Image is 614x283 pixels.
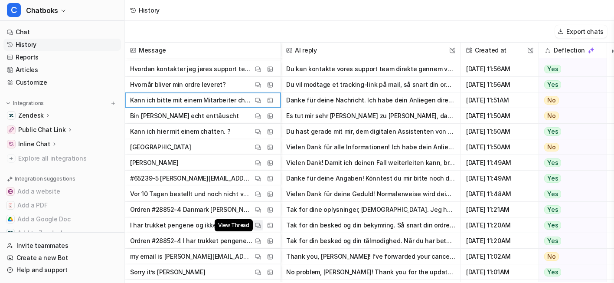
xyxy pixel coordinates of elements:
[3,76,121,89] a: Customize
[215,219,253,231] span: View Thread
[539,124,601,139] button: Yes
[130,108,239,124] p: Bin [PERSON_NAME] echt enttäuscht
[130,233,253,249] p: Ordren #28852-4 I har trukket pengene men ikke afsendt min produkt
[464,186,535,202] span: [DATE] 11:48AM
[110,100,116,106] img: menu_add.svg
[544,65,561,73] span: Yes
[539,202,601,217] button: Yes
[539,171,601,186] button: Yes
[9,141,14,147] img: Inline Chat
[539,77,601,92] button: Yes
[464,264,535,280] span: [DATE] 11:01AM
[286,108,455,124] button: Es tut mir sehr [PERSON_NAME] zu [PERSON_NAME], dass du enttäuscht bist. Ich verstehe, dass die W...
[286,61,455,77] button: Du kan kontakte vores support team direkte gennem vores officielle kanaler – vi tilbyder desværre...
[464,217,535,233] span: [DATE] 11:20AM
[544,252,559,261] span: No
[18,125,66,134] p: Public Chat Link
[7,154,16,163] img: explore all integrations
[464,77,535,92] span: [DATE] 11:56AM
[464,124,535,139] span: [DATE] 11:50AM
[3,64,121,76] a: Articles
[464,61,535,77] span: [DATE] 11:56AM
[9,113,14,118] img: Zendesk
[130,186,253,202] p: Vor 10 Tagen bestellt und noch nicht versendet
[555,25,607,38] button: Export chats
[464,249,535,264] span: [DATE] 11:02AM
[7,3,21,17] span: C
[3,51,121,63] a: Reports
[539,233,601,249] button: Yes
[5,100,11,106] img: expand menu
[554,43,585,58] h2: Deflection
[3,99,46,108] button: Integrations
[544,221,561,230] span: Yes
[539,249,601,264] button: No
[544,268,561,276] span: Yes
[464,155,535,171] span: [DATE] 11:49AM
[286,124,455,139] button: Du hast gerade mit mir, dem digitalen Assistenten von SOUNDBOKS, gechattet. Dein Anliegen wurde b...
[130,264,205,280] p: Sorry it’s [PERSON_NAME]
[286,186,455,202] button: Vielen Dank für deine Geduld! Normalerweise wird deine Bestellung innerhalb von 2–6 Werktagen ver...
[544,205,561,214] span: Yes
[539,108,601,124] button: No
[3,152,121,165] a: Explore all integrations
[464,202,535,217] span: [DATE] 11:21AM
[464,92,535,108] span: [DATE] 11:51AM
[286,249,455,264] button: Thank you, [PERSON_NAME]! I’ve forwarded your cancellation request to our support team for review...
[539,186,601,202] button: Yes
[539,139,601,155] button: No
[130,92,253,108] p: Kann ich bitte mit einem Mitarbeiter chatten ?
[3,226,121,240] button: Add to ZendeskAdd to Zendesk
[544,112,559,120] span: No
[130,139,191,155] p: [GEOGRAPHIC_DATA]
[286,202,455,217] button: Tak for dine oplysninger, [DEMOGRAPHIC_DATA]. Jeg har nu sendt din sag videre til vores supportte...
[286,171,455,186] button: Danke für deine Angaben! Könntest du mir bitte noch deinen vollständigen Namen und das Land nenne...
[3,26,121,38] a: Chat
[544,80,561,89] span: Yes
[539,92,601,108] button: No
[9,127,14,132] img: Public Chat Link
[130,217,253,233] p: I har trukket pengene og ikke sendt [PERSON_NAME] tracking. Det er i stird med købeloven.
[8,230,13,236] img: Add to Zendesk
[130,77,226,92] p: Hvornår bliver min ordre leveret?
[544,127,561,136] span: Yes
[130,124,230,139] p: Kann ich hier mit einem chatten. ?
[464,233,535,249] span: [DATE] 11:20AM
[544,96,559,105] span: No
[130,249,253,264] p: my email is [PERSON_NAME][EMAIL_ADDRESS][DOMAIN_NAME]
[464,108,535,124] span: [DATE] 11:50AM
[286,139,455,155] button: Vielen Dank für alle Informationen! Ich habe dein Anliegen an unser Support-Team weitergeleitet. ...
[13,100,44,107] p: Integrations
[26,4,58,16] span: Chatboks
[3,240,121,252] a: Invite teammates
[539,217,601,233] button: Yes
[544,158,561,167] span: Yes
[464,43,535,58] span: Created at
[286,233,455,249] button: Tak for din besked og din tålmodighed. Når du har betalt, sender vi en tracking-link pr. mail, så...
[18,140,50,148] p: Inline Chat
[128,43,277,58] span: Message
[253,220,263,230] button: View Thread
[130,171,253,186] p: #65239-5 [PERSON_NAME][EMAIL_ADDRESS][DOMAIN_NAME]
[544,174,561,183] span: Yes
[18,151,118,165] span: Explore all integrations
[130,61,253,77] p: Hvordan kontakter jeg jeres support team
[8,217,13,222] img: Add a Google Doc
[3,39,121,51] a: History
[130,202,253,217] p: Ordren #28852-4 Danmark [PERSON_NAME] [EMAIL_ADDRESS] Dette er sidste advarsel før det bliver fre...
[286,264,455,280] button: No problem, [PERSON_NAME]! Thank you for the update. Could you please provide your email address ...
[286,77,455,92] button: Du vil modtage et tracking-link på mail, så snart din ordre [PERSON_NAME] [PERSON_NAME] lager. Le...
[544,143,559,151] span: No
[544,190,561,198] span: Yes
[286,92,455,108] button: Danke für deine Nachricht. Ich habe dein Anliegen direkt an unser Support-Team weitergeleitet und...
[464,139,535,155] span: [DATE] 11:50AM
[539,264,601,280] button: Yes
[3,264,121,276] a: Help and support
[3,198,121,212] button: Add a PDFAdd a PDF
[8,203,13,208] img: Add a PDF
[464,171,535,186] span: [DATE] 11:49AM
[8,189,13,194] img: Add a website
[286,155,455,171] button: Vielen Dank! Damit ich deinen Fall weiterleiten kann, brauche ich noch das Land, in dem du dich b...
[18,111,44,120] p: Zendesk
[130,155,178,171] p: [PERSON_NAME]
